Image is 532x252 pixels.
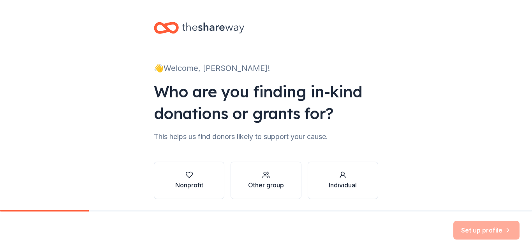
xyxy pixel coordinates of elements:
div: Other group [248,180,284,190]
div: 👋 Welcome, [PERSON_NAME]! [154,62,378,74]
div: This helps us find donors likely to support your cause. [154,130,378,143]
div: Nonprofit [175,180,203,190]
button: Individual [308,162,378,199]
div: Who are you finding in-kind donations or grants for? [154,81,378,124]
button: Nonprofit [154,162,224,199]
button: Other group [231,162,301,199]
div: Individual [329,180,357,190]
